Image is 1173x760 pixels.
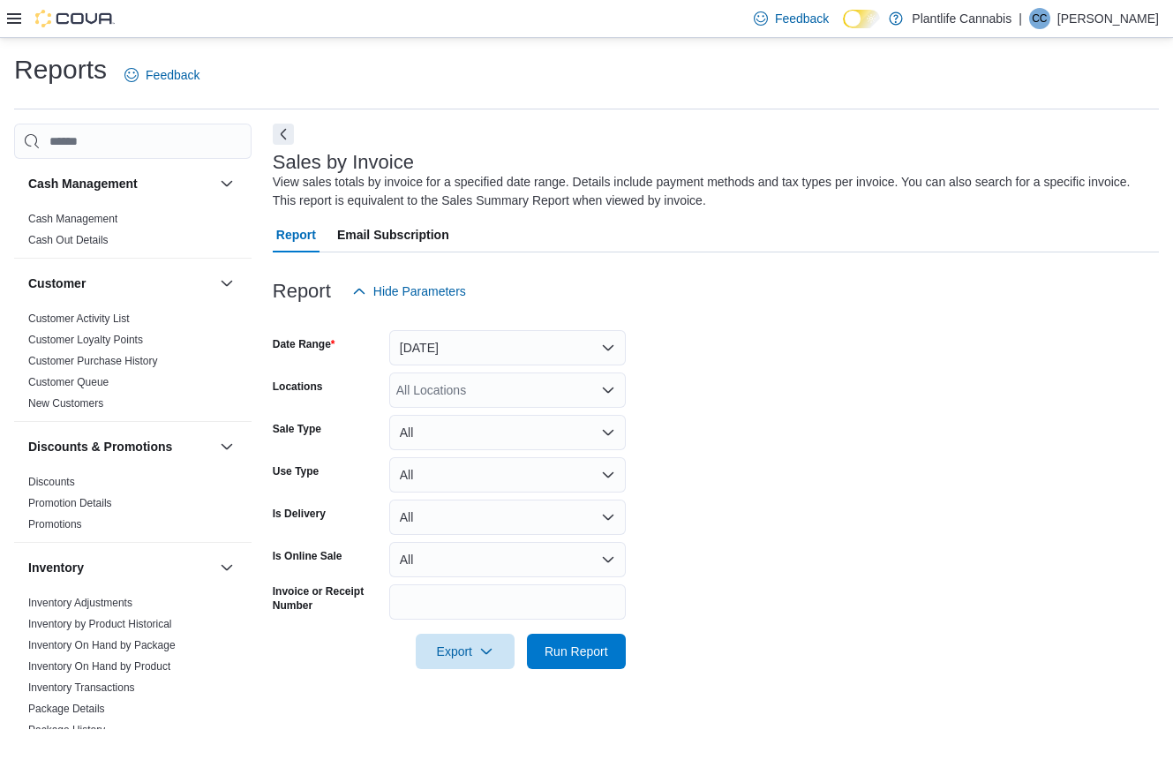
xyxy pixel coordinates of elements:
[775,10,829,27] span: Feedback
[1029,8,1050,29] div: Clarke Cole
[28,355,158,367] a: Customer Purchase History
[28,723,105,737] span: Package History
[28,724,105,736] a: Package History
[28,618,172,630] a: Inventory by Product Historical
[1032,8,1047,29] span: CC
[28,376,109,388] a: Customer Queue
[276,217,316,252] span: Report
[389,415,626,450] button: All
[28,312,130,326] span: Customer Activity List
[28,681,135,694] a: Inventory Transactions
[28,596,132,610] span: Inventory Adjustments
[35,10,115,27] img: Cova
[416,634,515,669] button: Export
[28,275,213,292] button: Customer
[216,173,237,194] button: Cash Management
[273,380,323,394] label: Locations
[273,124,294,145] button: Next
[28,703,105,715] a: Package Details
[273,584,382,613] label: Invoice or Receipt Number
[747,1,836,36] a: Feedback
[28,497,112,509] a: Promotion Details
[28,275,86,292] h3: Customer
[273,507,326,521] label: Is Delivery
[14,208,252,258] div: Cash Management
[28,475,75,489] span: Discounts
[28,438,172,455] h3: Discounts & Promotions
[843,28,844,29] span: Dark Mode
[373,282,466,300] span: Hide Parameters
[28,660,170,673] a: Inventory On Hand by Product
[28,175,138,192] h3: Cash Management
[28,438,213,455] button: Discounts & Promotions
[389,457,626,493] button: All
[28,175,213,192] button: Cash Management
[28,597,132,609] a: Inventory Adjustments
[28,397,103,410] a: New Customers
[28,354,158,368] span: Customer Purchase History
[273,464,319,478] label: Use Type
[28,517,82,531] span: Promotions
[28,518,82,530] a: Promotions
[146,66,199,84] span: Feedback
[273,173,1150,210] div: View sales totals by invoice for a specified date range. Details include payment methods and tax ...
[28,681,135,695] span: Inventory Transactions
[273,422,321,436] label: Sale Type
[273,337,335,351] label: Date Range
[28,233,109,247] span: Cash Out Details
[389,500,626,535] button: All
[843,10,880,28] input: Dark Mode
[389,330,626,365] button: [DATE]
[28,702,105,716] span: Package Details
[216,436,237,457] button: Discounts & Promotions
[1019,8,1022,29] p: |
[527,634,626,669] button: Run Report
[28,396,103,410] span: New Customers
[28,559,213,576] button: Inventory
[1057,8,1159,29] p: [PERSON_NAME]
[28,496,112,510] span: Promotion Details
[28,213,117,225] a: Cash Management
[28,334,143,346] a: Customer Loyalty Points
[426,634,504,669] span: Export
[216,557,237,578] button: Inventory
[28,312,130,325] a: Customer Activity List
[28,639,176,651] a: Inventory On Hand by Package
[601,383,615,397] button: Open list of options
[28,234,109,246] a: Cash Out Details
[273,152,414,173] h3: Sales by Invoice
[28,333,143,347] span: Customer Loyalty Points
[14,471,252,542] div: Discounts & Promotions
[28,617,172,631] span: Inventory by Product Historical
[389,542,626,577] button: All
[28,659,170,673] span: Inventory On Hand by Product
[216,273,237,294] button: Customer
[28,638,176,652] span: Inventory On Hand by Package
[337,217,449,252] span: Email Subscription
[273,281,331,302] h3: Report
[273,549,342,563] label: Is Online Sale
[14,52,107,87] h1: Reports
[28,559,84,576] h3: Inventory
[28,375,109,389] span: Customer Queue
[28,476,75,488] a: Discounts
[117,57,207,93] a: Feedback
[28,212,117,226] span: Cash Management
[545,643,608,660] span: Run Report
[345,274,473,309] button: Hide Parameters
[14,308,252,421] div: Customer
[912,8,1011,29] p: Plantlife Cannabis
